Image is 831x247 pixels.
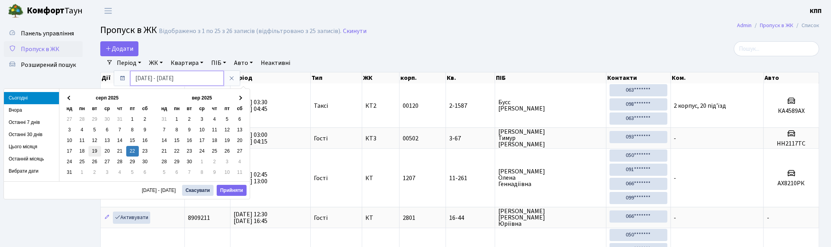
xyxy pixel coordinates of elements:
td: 25 [76,157,88,167]
th: пт [221,103,234,114]
td: 14 [114,135,126,146]
span: 16-44 [449,215,492,221]
span: [DATE] - [DATE] [142,188,179,193]
th: пн [171,103,183,114]
th: вт [88,103,101,114]
th: пт [126,103,139,114]
td: 4 [114,167,126,178]
td: 1 [126,114,139,125]
th: сб [234,103,246,114]
span: 2-1587 [449,103,492,109]
span: 2 корпус, 20 під'їзд [674,101,726,110]
th: сб [139,103,151,114]
th: пн [76,103,88,114]
th: корп. [400,72,446,83]
a: Авто [231,56,256,70]
span: - [674,174,676,182]
span: Гості [314,135,328,142]
td: 5 [88,125,101,135]
td: 29 [126,157,139,167]
li: Останні 7 днів [4,116,59,129]
td: 2 [139,114,151,125]
li: Цього місяця [4,141,59,153]
td: 10 [63,135,76,146]
td: 27 [234,146,246,157]
td: 20 [101,146,114,157]
span: КТ3 [365,135,396,142]
td: 27 [63,114,76,125]
td: 19 [221,135,234,146]
th: чт [208,103,221,114]
td: 24 [63,157,76,167]
span: Таун [27,4,83,18]
button: Прийняти [217,185,247,196]
td: 12 [221,125,234,135]
td: 17 [196,135,208,146]
td: 9 [183,125,196,135]
td: 14 [158,135,171,146]
th: Кв. [446,72,495,83]
td: 7 [158,125,171,135]
a: ПІБ [208,56,229,70]
td: 24 [196,146,208,157]
td: 21 [158,146,171,157]
a: Розширений пошук [4,57,83,73]
td: 19 [88,146,101,157]
th: Тип [311,72,362,83]
td: 9 [208,167,221,178]
td: 29 [171,157,183,167]
button: Скасувати [182,185,214,196]
a: Активувати [113,212,150,224]
span: 3-67 [449,135,492,142]
td: 15 [171,135,183,146]
a: КПП [810,6,822,16]
td: 6 [171,167,183,178]
td: 11 [76,135,88,146]
th: нд [63,103,76,114]
td: 8 [196,167,208,178]
td: 6 [139,167,151,178]
span: [DATE] 02:45 [DATE] 13:00 [234,170,267,186]
span: Таксі [314,103,328,109]
span: - [767,214,769,222]
th: Дії [101,72,185,83]
td: 29 [88,114,101,125]
li: Список [793,21,819,30]
span: 1207 [403,174,415,182]
a: Неактивні [258,56,293,70]
td: 7 [183,167,196,178]
td: 2 [208,157,221,167]
td: 26 [221,146,234,157]
td: 23 [139,146,151,157]
b: КПП [810,7,822,15]
td: 4 [208,114,221,125]
td: 1 [76,167,88,178]
td: 31 [158,114,171,125]
td: 18 [76,146,88,157]
th: Період [230,72,311,83]
td: 3 [101,167,114,178]
span: КТ [365,175,396,181]
td: 20 [234,135,246,146]
th: ПІБ [495,72,606,83]
img: logo.png [8,3,24,19]
li: Сьогодні [4,92,59,104]
td: 1 [196,157,208,167]
button: Переключити навігацію [98,4,118,17]
a: Період [114,56,144,70]
td: 4 [234,157,246,167]
span: [DATE] 03:30 [DATE] 04:45 [234,98,267,113]
th: вт [183,103,196,114]
td: 1 [171,114,183,125]
span: - [674,134,676,143]
th: ср [196,103,208,114]
span: [PERSON_NAME] [PERSON_NAME] Юріївна [498,208,603,227]
span: 11-261 [449,175,492,181]
span: [DATE] 03:00 [DATE] 04:15 [234,131,267,146]
td: 3 [221,157,234,167]
td: 6 [101,125,114,135]
span: Пропуск в ЖК [100,23,157,37]
td: 16 [139,135,151,146]
td: 11 [234,167,246,178]
span: - [674,214,676,222]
